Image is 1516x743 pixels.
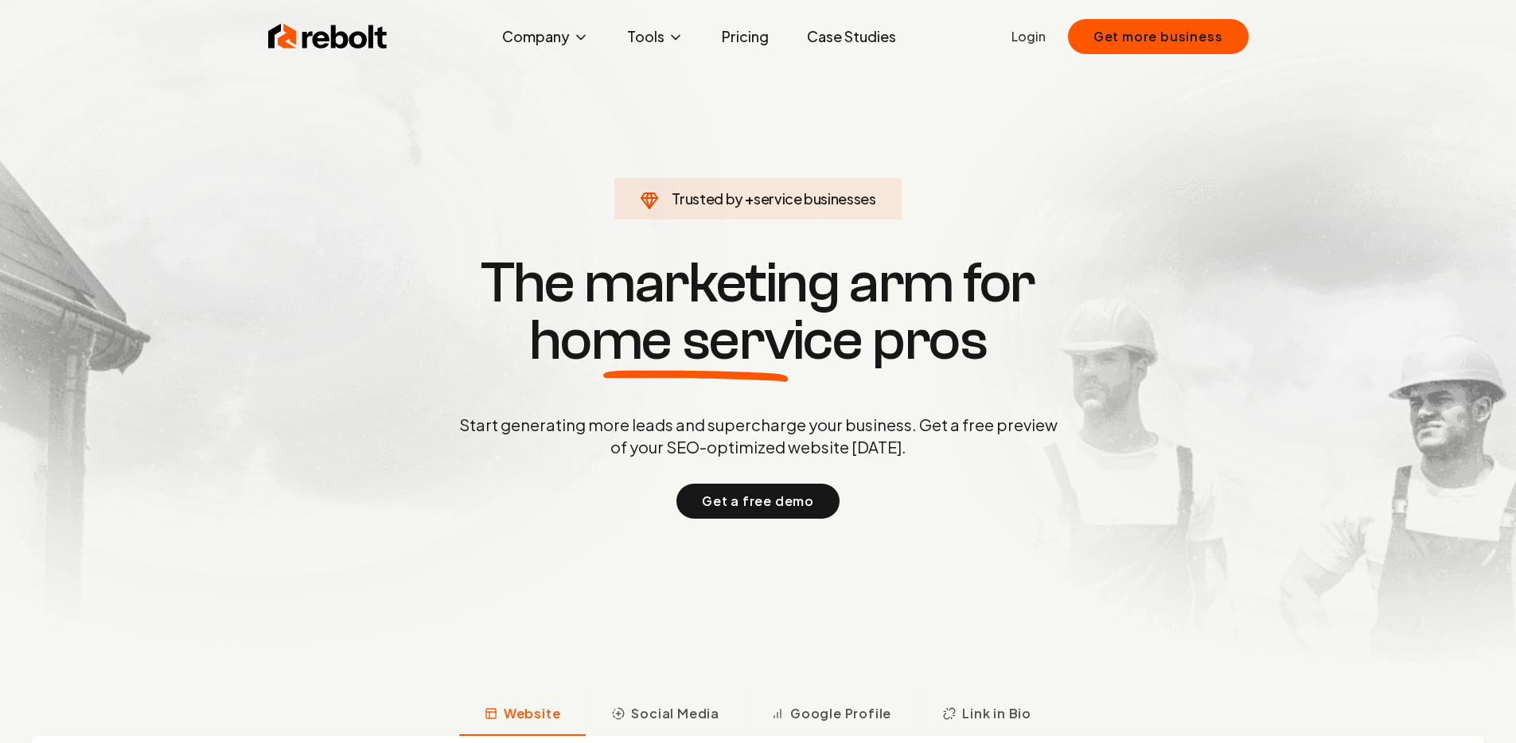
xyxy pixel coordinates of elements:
span: home service [529,312,863,369]
span: service businesses [754,189,876,208]
span: Link in Bio [962,704,1031,723]
a: Login [1011,27,1046,46]
span: + [745,189,754,208]
a: Case Studies [794,21,909,53]
button: Link in Bio [917,694,1057,736]
button: Social Media [586,694,745,736]
button: Company [489,21,602,53]
img: Rebolt Logo [268,21,388,53]
span: Google Profile [790,704,891,723]
button: Get a free demo [676,484,840,519]
span: Trusted by [672,189,742,208]
h1: The marketing arm for pros [376,255,1140,369]
a: Pricing [709,21,781,53]
button: Website [459,694,587,736]
p: Start generating more leads and supercharge your business. Get a free preview of your SEO-optimiz... [456,414,1061,458]
button: Tools [614,21,696,53]
span: Social Media [631,704,719,723]
button: Google Profile [745,694,917,736]
button: Get more business [1068,19,1249,54]
span: Website [504,704,561,723]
